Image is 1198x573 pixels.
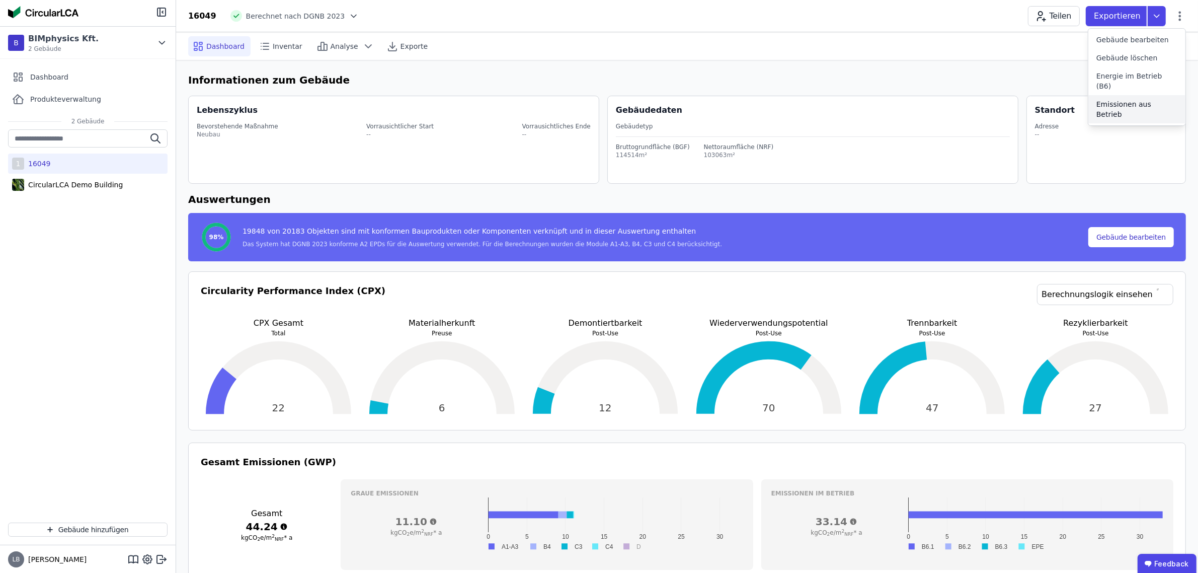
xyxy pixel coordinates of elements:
h3: Gesamt Emissionen (GWP) [201,455,1173,469]
span: kgCO e/m * a [390,529,442,536]
span: Inventar [273,41,302,51]
span: LB [13,556,20,562]
div: 16049 [188,10,216,22]
p: Total [201,329,356,337]
p: CPX Gesamt [201,317,356,329]
h6: Auswertungen [188,192,1186,207]
div: 114514m² [616,151,690,159]
span: Analyse [331,41,358,51]
sup: 2 [272,534,275,539]
sub: 2 [407,532,410,537]
div: Vorrausichtlicher Start [366,122,434,130]
p: Post-Use [691,329,847,337]
h3: Gesamt [201,508,333,520]
p: Post-Use [1018,329,1173,337]
h3: Circularity Performance Index (CPX) [201,284,385,317]
p: Materialherkunft [364,317,520,329]
span: Energie im Betrieb (B6) [1096,71,1177,91]
img: CircularLCA Demo Building [12,177,24,193]
p: Demontiertbarkeit [528,317,683,329]
a: Berechnungslogik einsehen [1037,284,1173,305]
sup: 2 [842,529,845,534]
div: Gebäudetyp [616,122,1010,130]
sub: 2 [257,537,260,542]
div: -- [1035,130,1059,138]
div: Neubau [197,130,278,138]
h3: 33.14 [771,515,902,529]
p: Wiederverwendungspotential [691,317,847,329]
h3: Emissionen im betrieb [771,489,1163,497]
h3: 44.24 [201,520,333,534]
div: 19848 von 20183 Objekten sind mit konformen Bauprodukten oder Komponenten verknüpft und in dieser... [243,226,722,240]
div: 103063m² [704,151,774,159]
div: Gebäudedaten [616,104,1018,116]
span: 2 Gebäude [61,117,115,125]
button: Gebäude hinzufügen [8,523,168,537]
span: kgCO e/m * a [811,529,862,536]
button: Teilen [1028,6,1080,26]
div: Das System hat DGNB 2023 konforme A2 EPDs für die Auswertung verwendet. Für die Berechnungen wurd... [243,240,722,248]
p: Post-Use [528,329,683,337]
div: Lebenszyklus [197,104,258,116]
div: Bruttogrundfläche (BGF) [616,143,690,151]
span: 98% [209,233,224,241]
div: Nettoraumfläche (NRF) [704,143,774,151]
p: Exportieren [1094,10,1143,22]
img: Concular [8,6,78,18]
p: Rezyklierbarkeit [1018,317,1173,329]
sub: 2 [827,532,830,537]
sub: NRF [424,532,433,537]
p: Post-Use [854,329,1010,337]
span: Gebäude bearbeiten [1096,35,1169,45]
p: Trennbarkeit [854,317,1010,329]
div: CircularLCA Demo Building [24,180,123,190]
span: 2 Gebäude [28,45,99,53]
span: Emissionen aus Betrieb [1096,99,1177,119]
sub: NRF [844,532,853,537]
div: BIMphysics Kft. [28,33,99,45]
span: Dashboard [206,41,245,51]
sub: NRF [275,537,284,542]
span: kgCO e/m * a [241,534,292,541]
div: 16049 [24,159,51,169]
span: Gebäude löschen [1096,53,1158,63]
h3: Graue Emissionen [351,489,743,497]
div: Standort [1035,104,1075,116]
p: Preuse [364,329,520,337]
sup: 2 [421,529,424,534]
div: Bevorstehende Maßnahme [197,122,278,130]
button: Gebäude bearbeiten [1088,227,1174,247]
span: Berechnet nach DGNB 2023 [246,11,345,21]
div: 1 [12,158,24,170]
h6: Informationen zum Gebäude [188,73,1186,88]
div: B [8,35,24,51]
span: [PERSON_NAME] [24,554,87,564]
div: Vorrausichtliches Ende [522,122,591,130]
span: Exporte [401,41,428,51]
span: Produkteverwaltung [30,94,101,104]
div: Adresse [1035,122,1059,130]
div: -- [522,130,591,138]
span: Dashboard [30,72,68,82]
div: -- [366,130,434,138]
h3: 11.10 [351,515,482,529]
